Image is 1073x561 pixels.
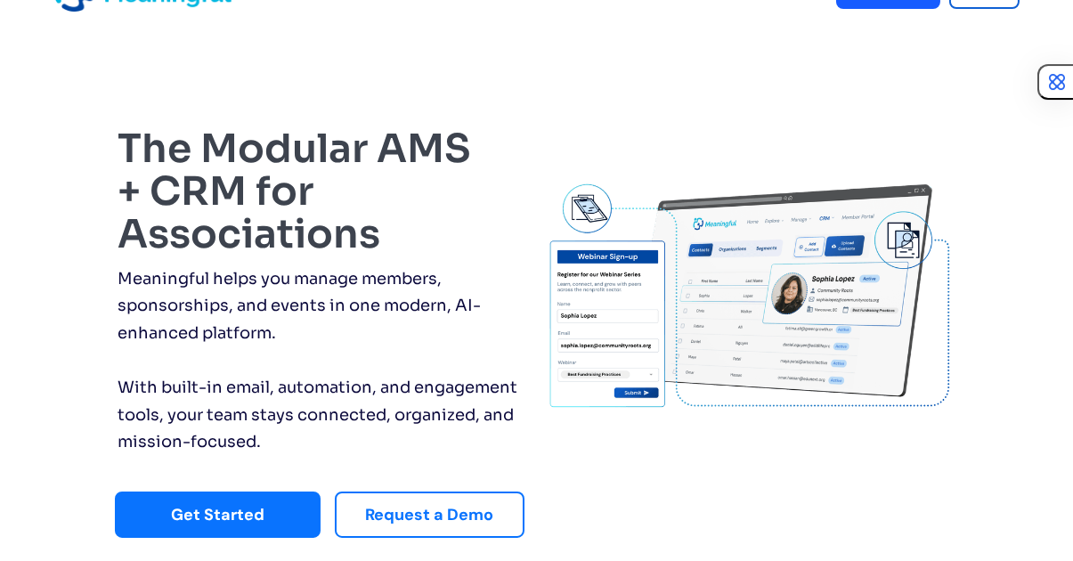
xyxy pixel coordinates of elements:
[335,492,524,539] a: Request a Demo
[118,265,530,456] p: Meaningful helps you manage members, sponsorships, and events in one modern, AI-enhanced platform...
[118,127,530,256] h1: The Modular AMS + CRM for Associations
[365,501,493,529] strong: Request a Demo
[115,492,321,539] a: Get Started
[171,501,264,529] strong: Get Started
